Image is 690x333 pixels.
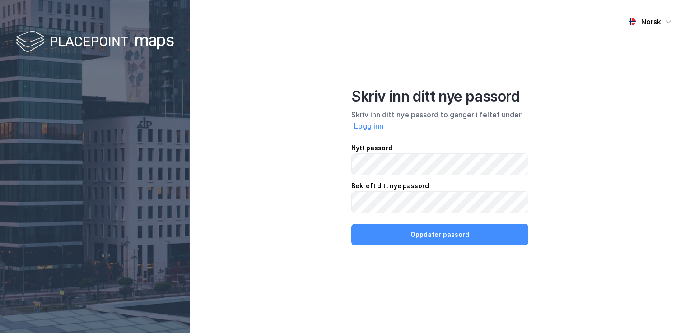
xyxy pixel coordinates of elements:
[351,224,528,245] button: Oppdater passord
[351,180,528,191] div: Bekreft ditt nye passord
[351,143,528,153] div: Nytt passord
[16,29,174,55] img: logo-white.f07954bde2210d2a523dddb988cd2aa7.svg
[641,16,661,27] div: Norsk
[351,120,386,132] button: Logg inn
[351,109,528,132] div: Skriv inn ditt nye passord to ganger i feltet under
[351,88,528,106] div: Skriv inn ditt nye passord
